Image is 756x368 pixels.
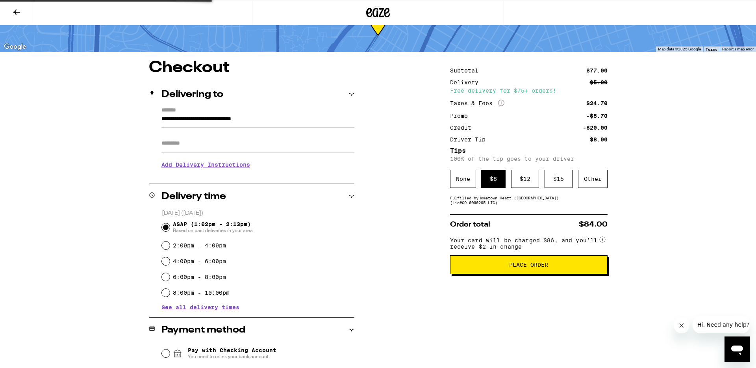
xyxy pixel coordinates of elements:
p: [DATE] ([DATE]) [162,210,354,217]
label: 8:00pm - 10:00pm [173,290,230,296]
div: Promo [450,113,473,119]
div: Driver Tip [450,137,491,142]
div: $ 8 [481,170,506,188]
span: ASAP (1:02pm - 2:13pm) [173,221,253,234]
div: None [450,170,476,188]
label: 6:00pm - 8:00pm [173,274,226,280]
a: Terms [706,47,717,52]
div: $8.00 [590,137,608,142]
span: You need to relink your bank account [188,353,276,360]
div: $ 12 [511,170,539,188]
div: Taxes & Fees [450,100,504,107]
div: Subtotal [450,68,484,73]
iframe: Button to launch messaging window [724,336,750,362]
label: 4:00pm - 6:00pm [173,258,226,264]
button: Place Order [450,255,608,274]
h2: Payment method [161,325,245,335]
h2: Delivering to [161,90,223,99]
h3: Add Delivery Instructions [161,156,354,174]
div: $77.00 [586,68,608,73]
button: See all delivery times [161,305,239,310]
p: 100% of the tip goes to your driver [450,156,608,162]
div: Fulfilled by Hometown Heart ([GEOGRAPHIC_DATA]) (Lic# C9-0000295-LIC ) [450,195,608,205]
a: Report a map error [722,47,754,51]
p: We'll contact you at [PHONE_NUMBER] when we arrive [161,174,354,180]
div: $24.70 [586,100,608,106]
div: $ 15 [545,170,573,188]
span: Based on past deliveries in your area [173,227,253,234]
iframe: Message from company [693,316,750,333]
h2: Delivery time [161,192,226,201]
div: Credit [450,125,477,130]
div: Other [578,170,608,188]
label: 2:00pm - 4:00pm [173,242,226,249]
img: Google [2,42,28,52]
span: $84.00 [579,221,608,228]
iframe: Close message [674,318,689,333]
span: Order total [450,221,490,228]
span: Your card will be charged $86, and you’ll receive $2 in change [450,234,598,250]
h1: Checkout [149,60,354,76]
div: Delivery [450,80,484,85]
span: Map data ©2025 Google [658,47,701,51]
a: Open this area in Google Maps (opens a new window) [2,42,28,52]
div: Free delivery for $75+ orders! [450,88,608,93]
span: Pay with Checking Account [188,347,276,360]
div: -$20.00 [583,125,608,130]
span: Place Order [509,262,548,268]
div: $5.00 [590,80,608,85]
div: 76-147 min [367,12,389,42]
div: -$5.70 [586,113,608,119]
h5: Tips [450,148,608,154]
